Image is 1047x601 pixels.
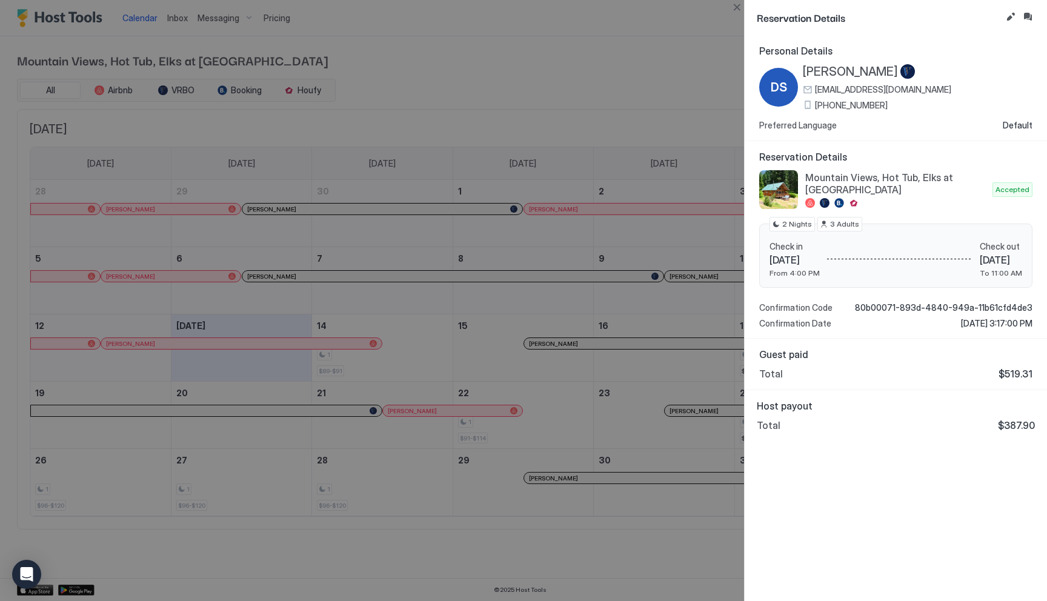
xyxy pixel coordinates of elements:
span: Mountain Views, Hot Tub, Elks at [GEOGRAPHIC_DATA] [805,171,988,196]
span: 3 Adults [830,219,859,230]
span: Reservation Details [759,151,1032,163]
span: [DATE] 3:17:00 PM [961,318,1032,329]
span: Accepted [995,184,1029,195]
span: Check out [980,241,1022,252]
span: Confirmation Date [759,318,831,329]
span: Check in [769,241,820,252]
span: Preferred Language [759,120,837,131]
span: Total [759,368,783,380]
span: 80b00071-893d-4840-949a-11b61cfd4de3 [855,302,1032,313]
span: Reservation Details [757,10,1001,25]
span: [PHONE_NUMBER] [815,100,888,111]
span: [DATE] [980,254,1022,266]
span: $387.90 [998,419,1035,431]
span: DS [771,78,787,96]
div: listing image [759,170,798,209]
button: Edit reservation [1003,10,1018,24]
span: Confirmation Code [759,302,833,313]
span: [PERSON_NAME] [803,64,898,79]
span: $519.31 [999,368,1032,380]
button: Inbox [1020,10,1035,24]
span: [EMAIL_ADDRESS][DOMAIN_NAME] [815,84,951,95]
span: [DATE] [769,254,820,266]
span: Personal Details [759,45,1032,57]
span: To 11:00 AM [980,268,1022,277]
span: From 4:00 PM [769,268,820,277]
div: Open Intercom Messenger [12,560,41,589]
span: Total [757,419,780,431]
span: Default [1003,120,1032,131]
span: 2 Nights [782,219,812,230]
span: Host payout [757,400,1035,412]
span: Guest paid [759,348,1032,360]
